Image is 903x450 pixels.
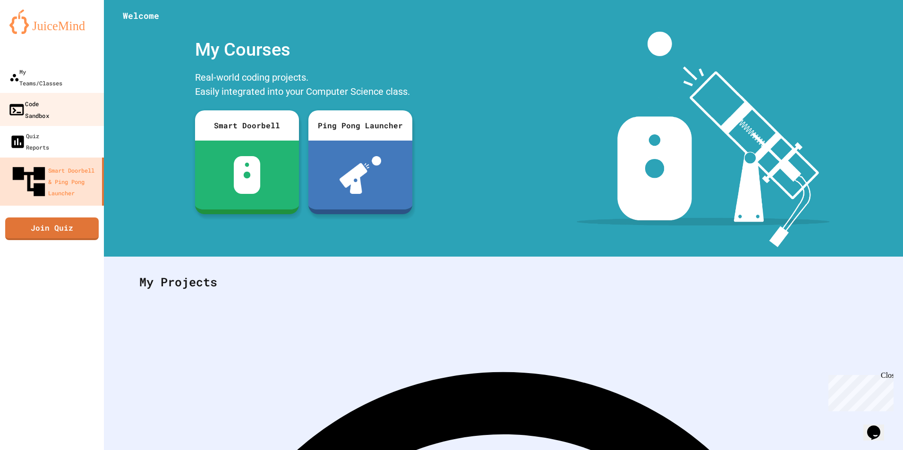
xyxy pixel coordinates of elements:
[340,156,382,194] img: ppl-with-ball.png
[308,110,412,141] div: Ping Pong Launcher
[234,156,261,194] img: sdb-white.svg
[8,98,49,121] div: Code Sandbox
[825,371,894,411] iframe: chat widget
[4,4,65,60] div: Chat with us now!Close
[9,162,98,201] div: Smart Doorbell & Ping Pong Launcher
[863,412,894,441] iframe: chat widget
[577,32,830,247] img: banner-image-my-projects.png
[9,130,49,153] div: Quiz Reports
[190,32,417,68] div: My Courses
[5,217,99,240] a: Join Quiz
[9,9,94,34] img: logo-orange.svg
[190,68,417,103] div: Real-world coding projects. Easily integrated into your Computer Science class.
[130,264,877,300] div: My Projects
[9,66,62,89] div: My Teams/Classes
[195,110,299,141] div: Smart Doorbell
